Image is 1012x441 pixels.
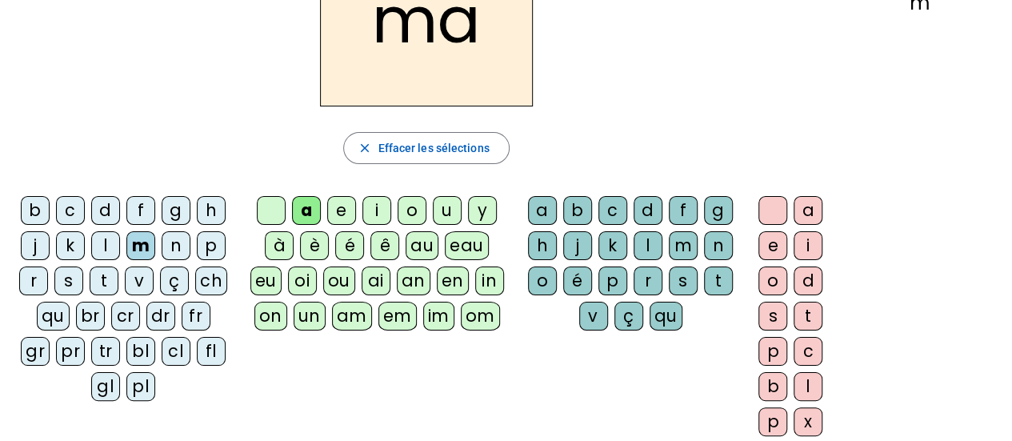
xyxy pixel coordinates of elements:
div: pl [126,372,155,401]
div: e [327,196,356,225]
div: b [21,196,50,225]
div: tr [91,337,120,366]
div: n [704,231,733,260]
div: in [475,267,504,295]
div: l [91,231,120,260]
div: é [563,267,592,295]
button: Effacer les sélections [343,132,509,164]
div: t [90,267,118,295]
div: om [461,302,500,331]
div: t [704,267,733,295]
div: cl [162,337,190,366]
div: qu [650,302,682,331]
div: t [794,302,822,331]
mat-icon: close [357,141,371,155]
div: r [19,267,48,295]
div: gr [21,337,50,366]
div: s [669,267,698,295]
div: br [76,302,105,331]
div: l [794,372,822,401]
span: Effacer les sélections [378,138,489,158]
div: an [397,267,430,295]
div: ch [195,267,227,295]
div: fr [182,302,210,331]
div: i [362,196,391,225]
div: pr [56,337,85,366]
div: u [433,196,462,225]
div: h [197,196,226,225]
div: o [528,267,557,295]
div: gl [91,372,120,401]
div: j [563,231,592,260]
div: a [794,196,822,225]
div: eu [250,267,282,295]
div: d [634,196,662,225]
div: fl [197,337,226,366]
div: k [598,231,627,260]
div: a [292,196,321,225]
div: qu [37,302,70,331]
div: em [378,302,417,331]
div: au [406,231,438,260]
div: s [758,302,787,331]
div: g [704,196,733,225]
div: eau [445,231,489,260]
div: r [634,267,662,295]
div: f [126,196,155,225]
div: é [335,231,364,260]
div: o [758,267,787,295]
div: im [423,302,454,331]
div: j [21,231,50,260]
div: o [398,196,426,225]
div: b [563,196,592,225]
div: s [54,267,83,295]
div: v [579,302,608,331]
div: ai [362,267,390,295]
div: ê [370,231,399,260]
div: d [91,196,120,225]
div: m [126,231,155,260]
div: p [758,407,787,436]
div: l [634,231,662,260]
div: bl [126,337,155,366]
div: ç [614,302,643,331]
div: e [758,231,787,260]
div: en [437,267,469,295]
div: a [528,196,557,225]
div: g [162,196,190,225]
div: c [598,196,627,225]
div: y [468,196,497,225]
div: k [56,231,85,260]
div: x [794,407,822,436]
div: ou [323,267,355,295]
div: am [332,302,372,331]
div: ç [160,267,189,295]
div: d [794,267,822,295]
div: f [669,196,698,225]
div: oi [288,267,317,295]
div: on [254,302,287,331]
div: c [56,196,85,225]
div: p [758,337,787,366]
div: m [669,231,698,260]
div: un [294,302,326,331]
div: p [598,267,627,295]
div: v [125,267,154,295]
div: è [300,231,329,260]
div: à [265,231,294,260]
div: dr [146,302,175,331]
div: c [794,337,822,366]
div: h [528,231,557,260]
div: cr [111,302,140,331]
div: b [758,372,787,401]
div: i [794,231,822,260]
div: n [162,231,190,260]
div: p [197,231,226,260]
